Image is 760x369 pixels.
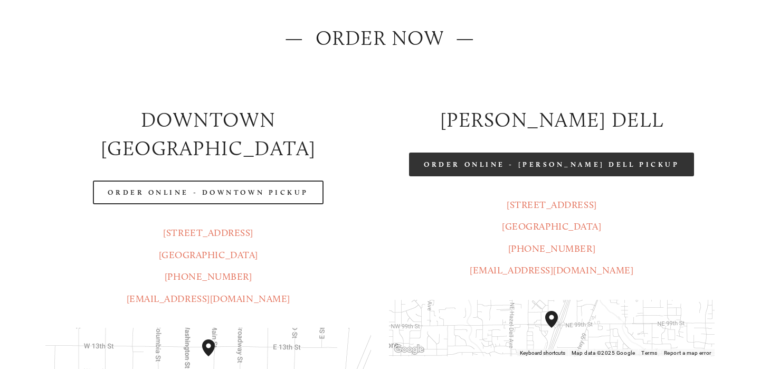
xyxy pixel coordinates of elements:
a: Order Online - Downtown pickup [93,181,324,204]
a: [EMAIL_ADDRESS][DOMAIN_NAME] [127,293,290,305]
a: [EMAIL_ADDRESS][DOMAIN_NAME] [470,264,633,276]
div: Amaro's Table 816 Northeast 98th Circle Vancouver, WA, 98665, United States [545,311,571,345]
a: [STREET_ADDRESS] [163,227,253,239]
img: Google [392,343,426,356]
a: Order Online - [PERSON_NAME] Dell Pickup [409,153,694,176]
a: Open this area in Google Maps (opens a new window) [392,343,426,356]
a: [PHONE_NUMBER] [508,243,596,254]
a: [GEOGRAPHIC_DATA] [159,249,258,261]
span: Map data ©2025 Google [572,350,635,356]
a: Report a map error [664,350,711,356]
button: Keyboard shortcuts [520,349,565,357]
h2: [PERSON_NAME] DELL [389,106,715,135]
a: Terms [641,350,658,356]
a: [PHONE_NUMBER] [165,271,252,282]
h2: Downtown [GEOGRAPHIC_DATA] [45,106,371,163]
a: [STREET_ADDRESS] [507,199,597,211]
a: [GEOGRAPHIC_DATA] [502,221,601,232]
